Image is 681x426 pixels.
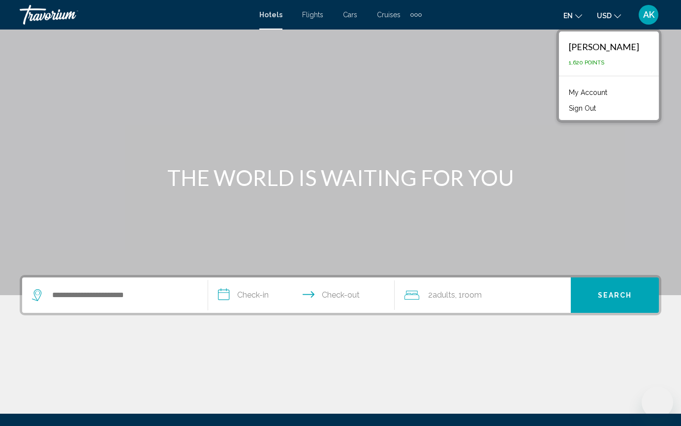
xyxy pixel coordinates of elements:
[462,290,482,300] span: Room
[410,7,422,23] button: Extra navigation items
[343,11,357,19] a: Cars
[302,11,323,19] a: Flights
[208,277,394,313] button: Check in and out dates
[636,4,661,25] button: User Menu
[643,10,654,20] span: AK
[156,165,525,190] h1: THE WORLD IS WAITING FOR YOU
[433,290,455,300] span: Adults
[564,86,612,99] a: My Account
[598,292,632,300] span: Search
[20,5,249,25] a: Travorium
[597,8,621,23] button: Change currency
[569,60,604,66] span: 1,620 Points
[377,11,401,19] a: Cruises
[642,387,673,418] iframe: Button to launch messaging window
[22,277,659,313] div: Search widget
[569,41,639,52] div: [PERSON_NAME]
[395,277,571,313] button: Travelers: 2 adults, 0 children
[597,12,612,20] span: USD
[455,288,482,302] span: , 1
[563,8,582,23] button: Change language
[563,12,573,20] span: en
[571,277,659,313] button: Search
[428,288,455,302] span: 2
[259,11,282,19] a: Hotels
[564,102,601,115] button: Sign Out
